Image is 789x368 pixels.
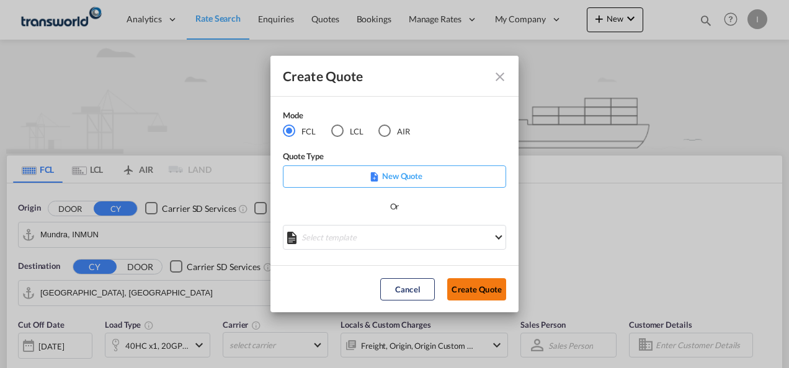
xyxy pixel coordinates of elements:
[283,225,506,250] md-select: Select template
[287,170,502,182] p: New Quote
[283,165,506,188] div: New Quote
[447,278,506,300] button: Create Quote
[493,69,507,84] md-icon: Close dialog
[390,200,399,212] div: Or
[283,109,426,125] div: Mode
[331,125,363,138] md-radio-button: LCL
[283,125,316,138] md-radio-button: FCL
[488,64,510,87] button: Close dialog
[380,278,435,300] button: Cancel
[270,56,519,313] md-dialog: Create QuoteModeFCL LCLAIR ...
[378,125,410,138] md-radio-button: AIR
[283,150,506,165] div: Quote Type
[283,68,484,84] div: Create Quote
